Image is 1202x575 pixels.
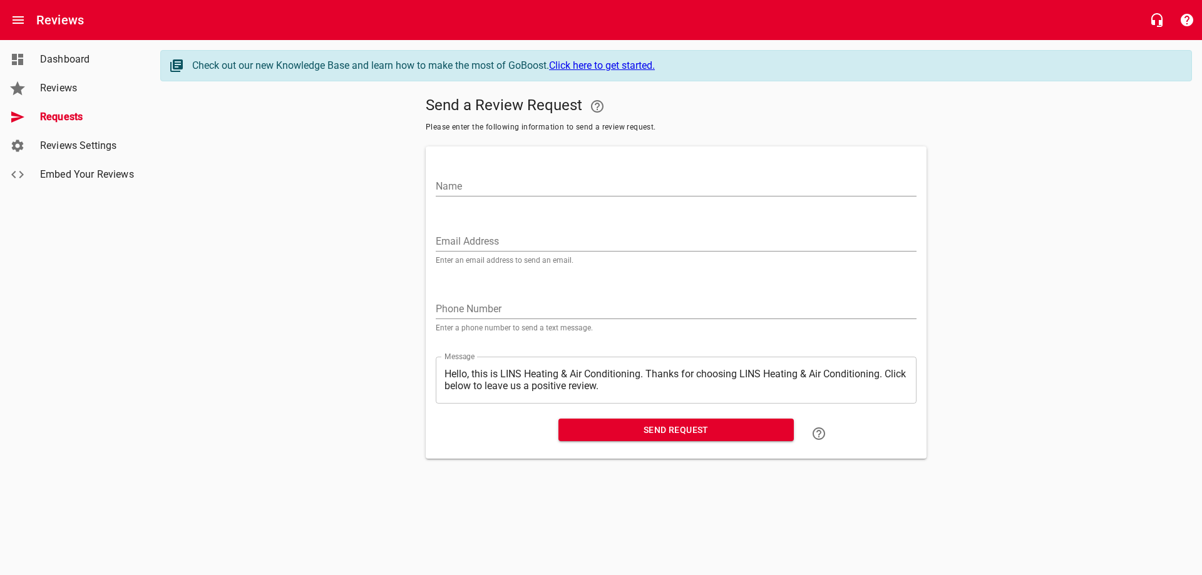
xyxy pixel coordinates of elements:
div: Check out our new Knowledge Base and learn how to make the most of GoBoost. [192,58,1179,73]
span: Send Request [568,422,784,438]
span: Embed Your Reviews [40,167,135,182]
a: Click here to get started. [549,59,655,71]
p: Enter a phone number to send a text message. [436,324,917,332]
button: Live Chat [1142,5,1172,35]
a: Learn how to "Send a Review Request" [804,419,834,449]
textarea: Hello, this is LINS Heating & Air Conditioning. Thanks for choosing LINS Heating & Air Conditioni... [444,368,908,392]
span: Requests [40,109,135,125]
button: Send Request [558,419,794,442]
p: Enter an email address to send an email. [436,257,917,264]
a: Your Google or Facebook account must be connected to "Send a Review Request" [582,91,612,121]
h6: Reviews [36,10,84,30]
h5: Send a Review Request [426,91,927,121]
span: Reviews Settings [40,138,135,153]
span: Reviews [40,81,135,96]
span: Please enter the following information to send a review request. [426,121,927,134]
button: Support Portal [1172,5,1202,35]
button: Open drawer [3,5,33,35]
span: Dashboard [40,52,135,67]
